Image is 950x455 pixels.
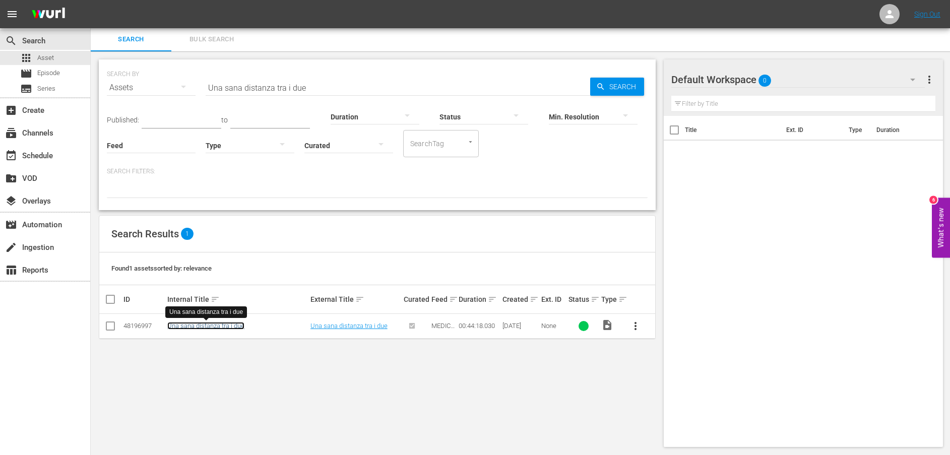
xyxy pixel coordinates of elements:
button: Open Feedback Widget [932,198,950,257]
div: Type [601,293,620,305]
span: create_new_folder [5,172,17,184]
span: Search [605,78,644,96]
span: sort [591,295,600,304]
span: Published: [107,116,139,124]
a: Una sana distanza tra i due [167,322,244,330]
div: Created [502,293,538,305]
span: Ingestion [5,241,17,253]
div: Curated [404,295,428,303]
div: ID [123,295,164,303]
span: more_vert [629,320,642,332]
span: Create [5,104,17,116]
a: Una sana distanza tra i due [310,322,388,330]
span: Episode [20,68,32,80]
span: Episode [37,68,60,78]
span: 0 [758,70,771,91]
span: Asset [37,53,54,63]
div: Feed [431,293,456,305]
span: to [221,116,228,124]
div: Duration [459,293,499,305]
div: 6 [929,196,937,204]
div: Default Workspace [671,66,925,94]
span: Automation [5,219,17,231]
div: None [541,322,566,330]
div: Internal Title [167,293,307,305]
span: menu [6,8,18,20]
span: sort [449,295,458,304]
div: Status [568,293,598,305]
span: MEDICI - VITA IN CORSIA [431,322,456,345]
div: [DATE] [502,322,538,330]
span: Search Results [111,228,179,240]
th: Title [685,116,781,144]
span: Video [601,319,613,331]
div: External Title [310,293,401,305]
p: Search Filters: [107,167,648,176]
th: Ext. ID [780,116,843,144]
button: Search [590,78,644,96]
button: Open [466,137,475,147]
span: sort [530,295,539,304]
span: Channels [5,127,17,139]
div: Una sana distanza tra i due [169,308,243,316]
span: sort [618,295,627,304]
span: sort [211,295,220,304]
span: Overlays [5,195,17,207]
div: 00:44:18.030 [459,322,499,330]
span: Series [20,83,32,95]
div: Assets [107,74,196,102]
span: Series [37,84,55,94]
button: more_vert [623,314,648,338]
span: Reports [5,264,17,276]
span: Schedule [5,150,17,162]
span: Asset [20,52,32,64]
span: sort [488,295,497,304]
th: Duration [870,116,931,144]
span: Search [97,34,165,45]
img: ans4CAIJ8jUAAAAAAAAAAAAAAAAAAAAAAAAgQb4GAAAAAAAAAAAAAAAAAAAAAAAAJMjXAAAAAAAAAAAAAAAAAAAAAAAAgAT5G... [24,3,73,26]
span: Search [5,35,17,47]
span: Found 1 assets sorted by: relevance [111,265,212,272]
span: more_vert [923,74,935,86]
a: Sign Out [914,10,940,18]
span: Bulk Search [177,34,246,45]
div: 48196997 [123,322,164,330]
th: Type [843,116,870,144]
button: more_vert [923,68,935,92]
span: 1 [181,228,194,240]
div: Ext. ID [541,295,566,303]
span: sort [355,295,364,304]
